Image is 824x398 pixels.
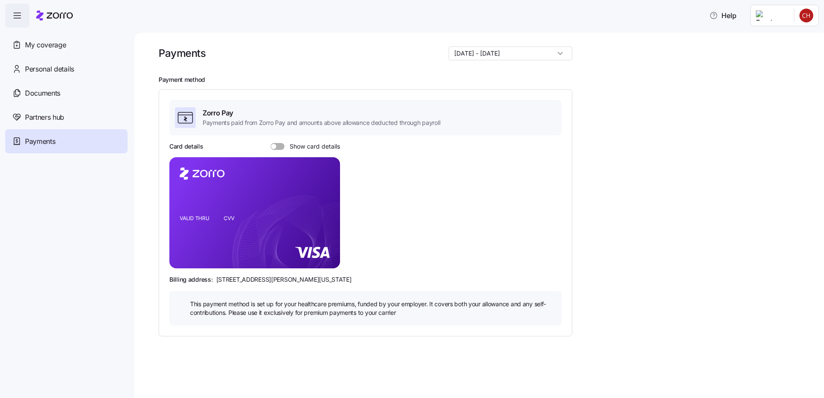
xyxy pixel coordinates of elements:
[25,64,74,75] span: Personal details
[169,275,213,284] span: Billing address:
[224,215,234,222] tspan: CVV
[799,9,813,22] img: 959bbef5db76c2b14e2b14aea2c3b081
[190,300,555,317] span: This payment method is set up for your healthcare premiums, funded by your employer. It covers bo...
[25,112,64,123] span: Partners hub
[5,57,128,81] a: Personal details
[25,40,66,50] span: My coverage
[216,275,352,284] span: [STREET_ADDRESS][PERSON_NAME][US_STATE]
[5,33,128,57] a: My coverage
[284,143,340,150] span: Show card details
[5,129,128,153] a: Payments
[709,10,737,21] span: Help
[159,76,812,84] h2: Payment method
[25,88,60,99] span: Documents
[176,300,187,310] img: icon bulb
[25,136,55,147] span: Payments
[169,142,203,151] h3: Card details
[5,105,128,129] a: Partners hub
[203,118,440,127] span: Payments paid from Zorro Pay and amounts above allowance deducted through payroll
[5,81,128,105] a: Documents
[203,108,440,118] span: Zorro Pay
[702,7,743,24] button: Help
[180,215,209,222] tspan: VALID THRU
[756,10,787,21] img: Employer logo
[159,47,206,60] h1: Payments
